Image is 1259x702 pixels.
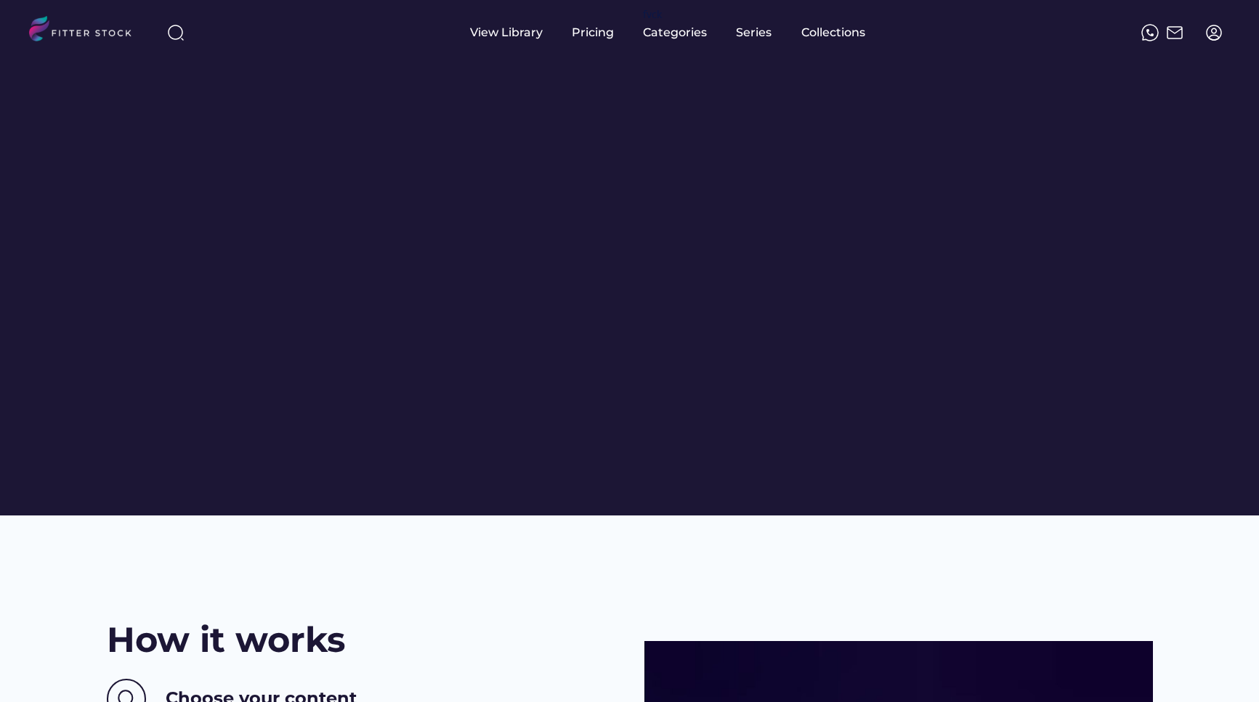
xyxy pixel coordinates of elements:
img: meteor-icons_whatsapp%20%281%29.svg [1141,24,1159,41]
img: profile-circle.svg [1205,24,1223,41]
div: View Library [470,25,543,41]
div: Categories [643,25,707,41]
div: fvck [643,7,662,22]
div: Collections [801,25,865,41]
div: Series [736,25,772,41]
div: Pricing [572,25,614,41]
img: LOGO.svg [29,16,144,46]
img: search-normal%203.svg [167,24,185,41]
img: Frame%2051.svg [1166,24,1183,41]
h2: How it works [107,616,345,664]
